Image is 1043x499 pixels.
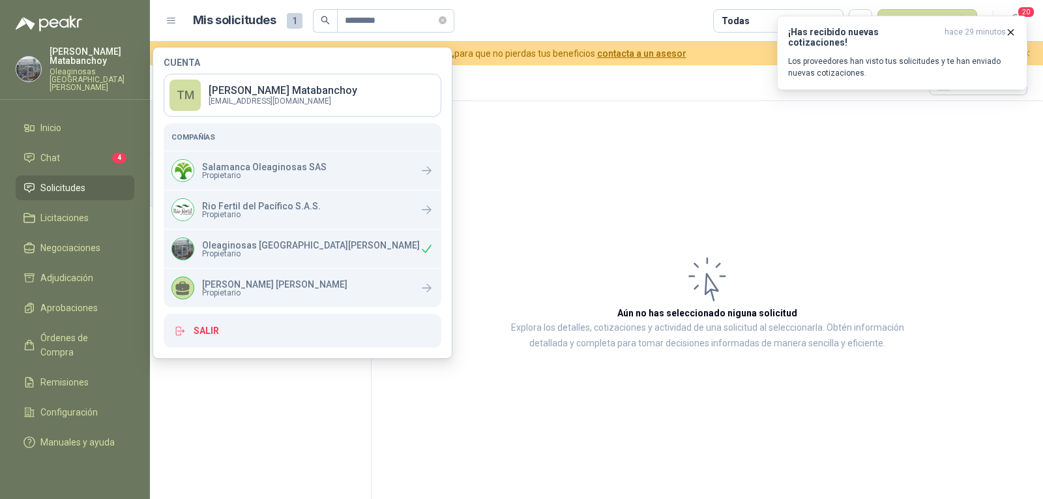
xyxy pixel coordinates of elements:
[40,435,115,449] span: Manuales y ayuda
[202,202,321,211] p: Rio Fertil del Pacífico S.A.S.
[171,131,433,143] h5: Compañías
[169,80,201,111] div: TM
[164,314,441,348] button: Salir
[172,199,194,220] img: Company Logo
[16,235,134,260] a: Negociaciones
[16,175,134,200] a: Solicitudes
[16,145,134,170] a: Chat4
[16,57,41,82] img: Company Logo
[16,115,134,140] a: Inicio
[617,306,797,320] h3: Aún no has seleccionado niguna solicitud
[164,151,441,190] a: Company LogoSalamanca Oleaginosas SASPropietario
[40,181,85,195] span: Solicitudes
[202,241,420,250] p: Oleaginosas [GEOGRAPHIC_DATA][PERSON_NAME]
[40,331,122,359] span: Órdenes de Compra
[202,162,327,172] p: Salamanca Oleaginosas SAS
[112,153,126,163] span: 4
[788,27,939,48] h3: ¡Has recibido nuevas cotizaciones!
[172,46,686,61] span: para que no pierdas tus beneficios
[40,405,98,419] span: Configuración
[209,85,357,96] p: [PERSON_NAME] Matabanchoy
[1004,9,1027,33] button: 20
[722,14,749,28] div: Todas
[597,48,686,59] a: contacta a un asesor
[202,280,347,289] p: [PERSON_NAME] [PERSON_NAME]
[40,301,98,315] span: Aprobaciones
[209,97,357,105] p: [EMAIL_ADDRESS][DOMAIN_NAME]
[50,47,134,65] p: [PERSON_NAME] Matabanchoy
[439,16,447,24] span: close-circle
[16,295,134,320] a: Aprobaciones
[202,211,321,219] span: Propietario
[16,370,134,395] a: Remisiones
[164,74,441,117] a: TM[PERSON_NAME] Matabanchoy[EMAIL_ADDRESS][DOMAIN_NAME]
[287,13,302,29] span: 1
[40,121,61,135] span: Inicio
[164,269,441,307] a: [PERSON_NAME] [PERSON_NAME]Propietario
[202,250,420,258] span: Propietario
[1017,6,1035,18] span: 20
[16,16,82,31] img: Logo peakr
[16,265,134,290] a: Adjudicación
[164,190,441,229] a: Company LogoRio Fertil del Pacífico S.A.S.Propietario
[40,151,60,165] span: Chat
[877,9,977,33] button: Nueva solicitud
[202,172,327,179] span: Propietario
[202,289,347,297] span: Propietario
[193,11,276,30] h1: Mis solicitudes
[40,211,89,225] span: Licitaciones
[16,430,134,455] a: Manuales y ayuda
[777,16,1027,90] button: ¡Has recibido nuevas cotizaciones!hace 29 minutos Los proveedores han visto tus solicitudes y te ...
[40,375,89,389] span: Remisiones
[321,16,330,25] span: search
[439,14,447,27] span: close-circle
[16,400,134,425] a: Configuración
[164,58,441,67] h4: Cuenta
[50,68,134,91] p: Oleaginosas [GEOGRAPHIC_DATA][PERSON_NAME]
[172,238,194,260] img: Company Logo
[40,271,93,285] span: Adjudicación
[172,160,194,181] img: Company Logo
[164,230,441,268] div: Company LogoOleaginosas [GEOGRAPHIC_DATA][PERSON_NAME]Propietario
[945,27,1006,48] span: hace 29 minutos
[502,320,913,352] p: Explora los detalles, cotizaciones y actividad de una solicitud al seleccionarla. Obtén informaci...
[788,55,1016,79] p: Los proveedores han visto tus solicitudes y te han enviado nuevas cotizaciones.
[16,325,134,365] a: Órdenes de Compra
[16,205,134,230] a: Licitaciones
[40,241,100,255] span: Negociaciones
